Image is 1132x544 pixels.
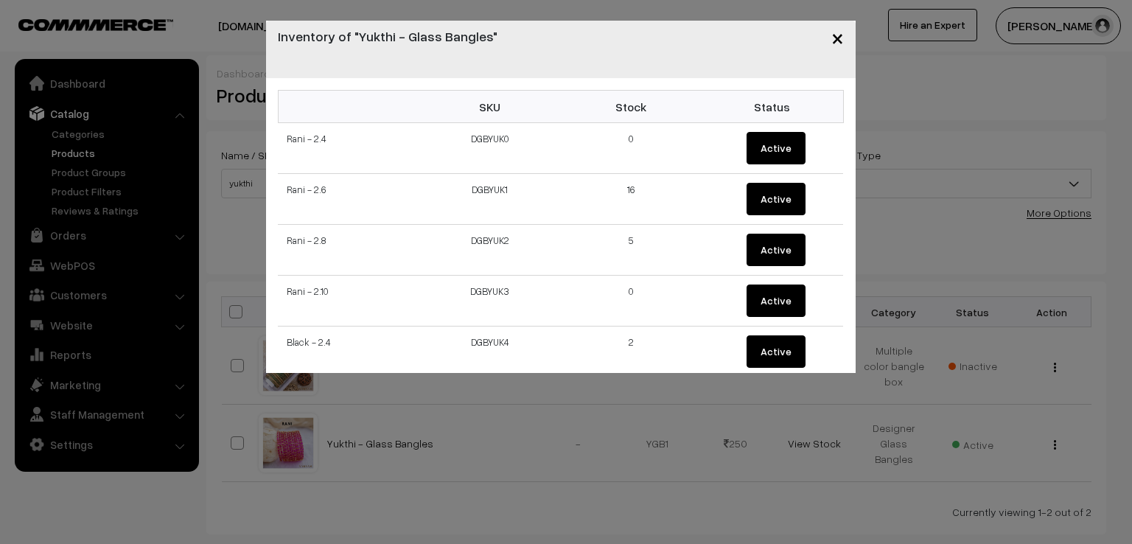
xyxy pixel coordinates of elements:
[278,174,419,225] td: Rani - 2.6
[561,174,702,225] td: 16
[831,24,844,51] span: ×
[278,276,419,327] td: Rani - 2.10
[278,27,497,46] h4: Inventory of "Yukthi - Glass Bangles"
[561,327,702,377] td: 2
[702,91,843,123] th: Status
[278,327,419,377] td: Black - 2.4
[747,183,806,215] button: Active
[419,91,561,123] th: SKU
[419,327,561,377] td: DGBYUK4
[419,123,561,174] td: DGBYUK0
[278,123,419,174] td: Rani - 2.4
[561,123,702,174] td: 0
[820,15,856,60] button: Close
[419,276,561,327] td: DGBYUK3
[419,225,561,276] td: DGBYUK2
[561,276,702,327] td: 0
[419,174,561,225] td: DGBYUK1
[561,225,702,276] td: 5
[747,234,806,266] button: Active
[561,91,702,123] th: Stock
[747,132,806,164] button: Active
[747,335,806,368] button: Active
[278,225,419,276] td: Rani - 2.8
[747,285,806,317] button: Active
